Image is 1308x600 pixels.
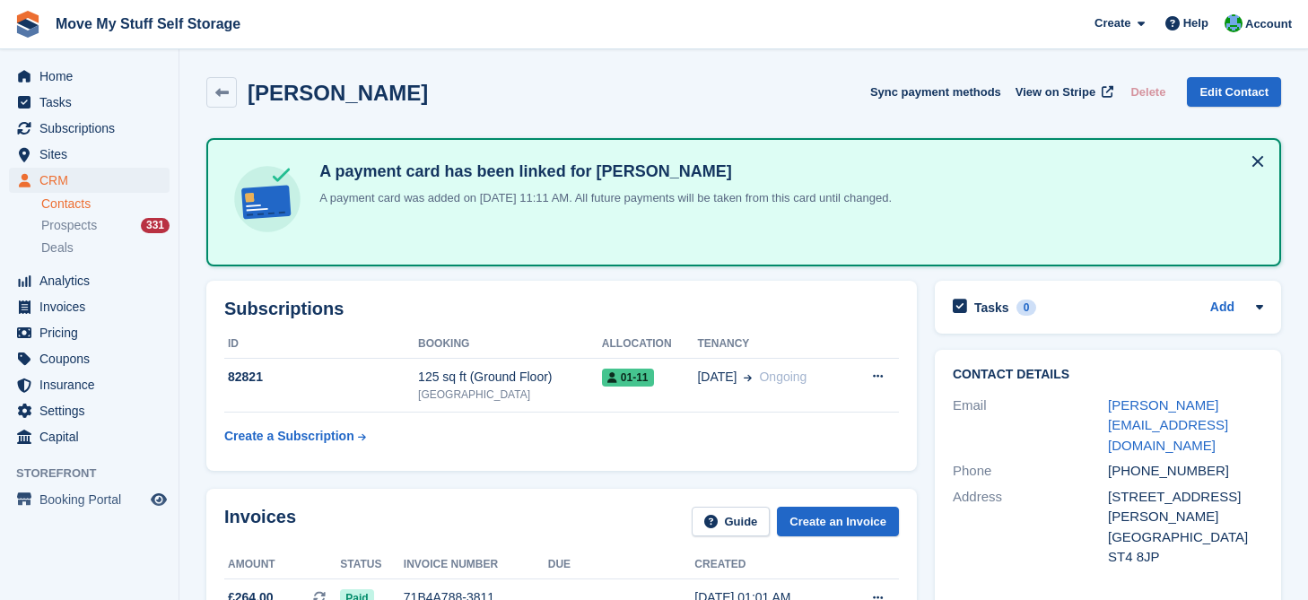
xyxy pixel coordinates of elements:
[48,9,248,39] a: Move My Stuff Self Storage
[1108,461,1263,482] div: [PHONE_NUMBER]
[39,487,147,512] span: Booking Portal
[224,507,296,536] h2: Invoices
[1094,14,1130,32] span: Create
[953,487,1108,568] div: Address
[39,398,147,423] span: Settings
[39,294,147,319] span: Invoices
[340,551,404,579] th: Status
[1123,77,1173,107] button: Delete
[9,168,170,193] a: menu
[224,427,354,446] div: Create a Subscription
[224,420,366,453] a: Create a Subscription
[224,368,418,387] div: 82821
[1108,547,1263,568] div: ST4 8JP
[41,216,170,235] a: Prospects 331
[1225,14,1243,32] img: Dan
[39,116,147,141] span: Subscriptions
[224,330,418,359] th: ID
[248,81,428,105] h2: [PERSON_NAME]
[1016,83,1095,101] span: View on Stripe
[41,217,97,234] span: Prospects
[39,346,147,371] span: Coupons
[697,330,847,359] th: Tenancy
[39,424,147,449] span: Capital
[9,398,170,423] a: menu
[9,268,170,293] a: menu
[39,268,147,293] span: Analytics
[1108,487,1263,508] div: [STREET_ADDRESS]
[1245,15,1292,33] span: Account
[41,196,170,213] a: Contacts
[9,487,170,512] a: menu
[39,320,147,345] span: Pricing
[602,369,654,387] span: 01-11
[602,330,698,359] th: Allocation
[39,142,147,167] span: Sites
[9,372,170,397] a: menu
[9,294,170,319] a: menu
[39,90,147,115] span: Tasks
[39,372,147,397] span: Insurance
[1210,298,1234,318] a: Add
[953,396,1108,457] div: Email
[9,116,170,141] a: menu
[9,424,170,449] a: menu
[9,142,170,167] a: menu
[14,11,41,38] img: stora-icon-8386f47178a22dfd0bd8f6a31ec36ba5ce8667c1dd55bd0f319d3a0aa187defe.svg
[777,507,899,536] a: Create an Invoice
[548,551,695,579] th: Due
[230,161,305,237] img: card-linked-ebf98d0992dc2aeb22e95c0e3c79077019eb2392cfd83c6a337811c24bc77127.svg
[224,551,340,579] th: Amount
[9,346,170,371] a: menu
[697,368,737,387] span: [DATE]
[9,90,170,115] a: menu
[1183,14,1208,32] span: Help
[39,168,147,193] span: CRM
[694,551,841,579] th: Created
[312,161,892,182] h4: A payment card has been linked for [PERSON_NAME]
[1108,527,1263,548] div: [GEOGRAPHIC_DATA]
[418,368,602,387] div: 125 sq ft (Ground Floor)
[953,461,1108,482] div: Phone
[224,299,899,319] h2: Subscriptions
[1108,507,1263,527] div: [PERSON_NAME]
[1108,397,1228,453] a: [PERSON_NAME][EMAIL_ADDRESS][DOMAIN_NAME]
[418,330,602,359] th: Booking
[41,239,170,257] a: Deals
[9,64,170,89] a: menu
[1008,77,1117,107] a: View on Stripe
[9,320,170,345] a: menu
[39,64,147,89] span: Home
[870,77,1001,107] button: Sync payment methods
[41,239,74,257] span: Deals
[404,551,548,579] th: Invoice number
[974,300,1009,316] h2: Tasks
[1187,77,1281,107] a: Edit Contact
[418,387,602,403] div: [GEOGRAPHIC_DATA]
[312,189,892,207] p: A payment card was added on [DATE] 11:11 AM. All future payments will be taken from this card unt...
[953,368,1263,382] h2: Contact Details
[141,218,170,233] div: 331
[759,370,807,384] span: Ongoing
[1016,300,1037,316] div: 0
[148,489,170,510] a: Preview store
[692,507,771,536] a: Guide
[16,465,179,483] span: Storefront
